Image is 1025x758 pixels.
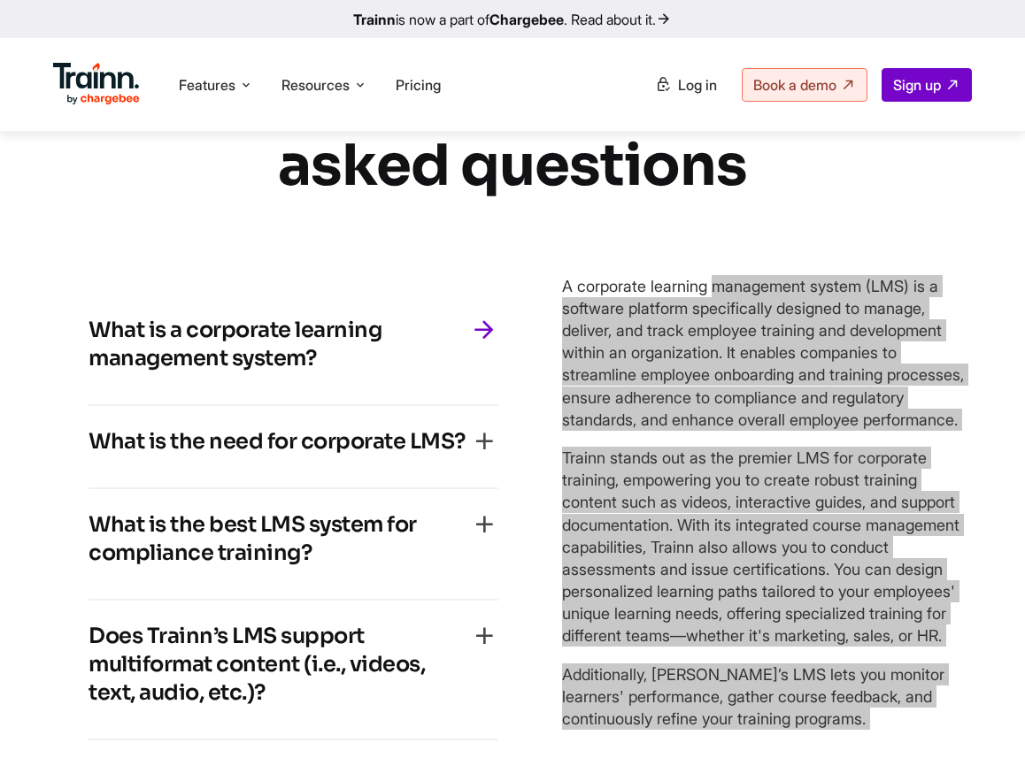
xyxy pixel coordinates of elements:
[644,69,728,101] a: Log in
[53,63,140,105] img: Trainn Logo
[678,76,717,94] span: Log in
[936,673,1025,758] iframe: Chat Widget
[89,510,470,567] h4: What is the best LMS system for compliance training?
[562,663,972,731] p: Additionally, [PERSON_NAME]’s LMS lets you monitor learners' performance, gather course feedback,...
[278,130,747,202] b: asked questions
[89,316,470,372] h4: What is a corporate learning management system?
[89,622,470,707] h4: Does Trainn’s LMS support multiformat content (i.e., videos, text, audio, etc.)?
[893,76,941,94] span: Sign up
[489,11,564,28] b: Chargebee
[396,76,441,94] a: Pricing
[89,427,466,456] h4: What is the need for corporate LMS?
[882,68,972,102] a: Sign up
[562,447,972,647] p: Trainn stands out as the premier LMS for corporate training, empowering you to create robust trai...
[742,68,867,102] a: Book a demo
[353,11,396,28] b: Trainn
[753,76,836,94] span: Book a demo
[562,275,972,431] p: A corporate learning management system (LMS) is a software platform specifically designed to mana...
[179,75,235,95] span: Features
[281,75,350,95] span: Resources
